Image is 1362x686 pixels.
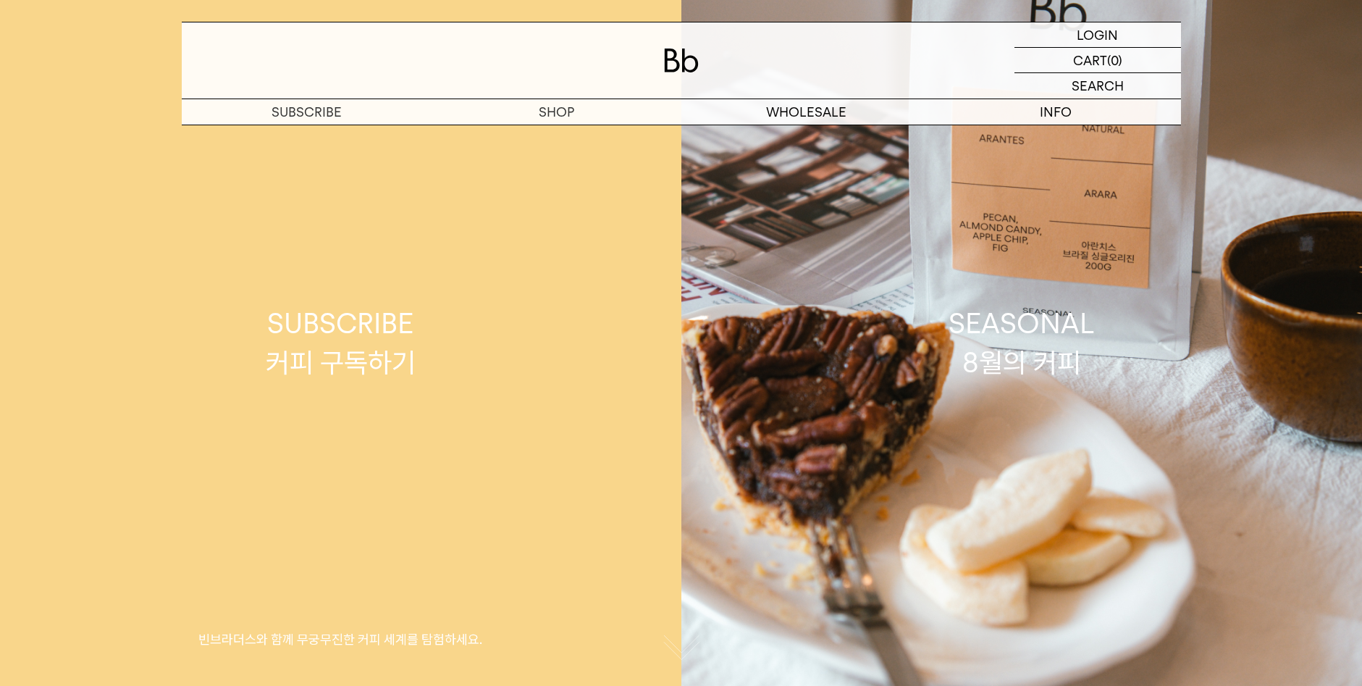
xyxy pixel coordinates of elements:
p: WHOLESALE [681,99,931,125]
p: SEARCH [1072,73,1124,99]
p: CART [1073,48,1107,72]
a: SUBSCRIBE [182,99,432,125]
a: LOGIN [1014,22,1181,48]
p: LOGIN [1077,22,1118,47]
div: SEASONAL 8월의 커피 [949,304,1095,381]
a: CART (0) [1014,48,1181,73]
p: INFO [931,99,1181,125]
p: (0) [1107,48,1122,72]
img: 로고 [664,49,699,72]
div: SUBSCRIBE 커피 구독하기 [266,304,416,381]
a: SHOP [432,99,681,125]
